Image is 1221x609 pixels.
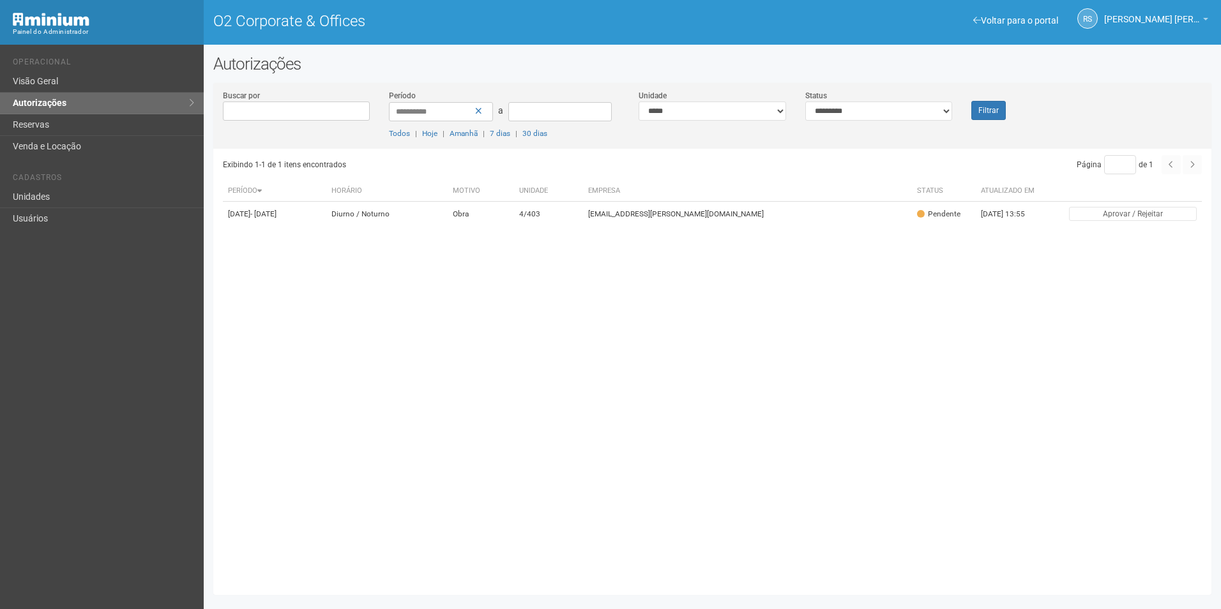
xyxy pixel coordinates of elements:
th: Horário [326,181,447,202]
td: [EMAIL_ADDRESS][PERSON_NAME][DOMAIN_NAME] [583,202,912,227]
div: Exibindo 1-1 de 1 itens encontrados [223,155,708,174]
td: 4/403 [514,202,583,227]
a: RS [1077,8,1098,29]
li: Operacional [13,57,194,71]
td: [DATE] [223,202,327,227]
a: 7 dias [490,129,510,138]
h1: O2 Corporate & Offices [213,13,703,29]
th: Período [223,181,327,202]
a: Hoje [422,129,437,138]
th: Unidade [514,181,583,202]
span: Página de 1 [1077,160,1153,169]
td: Diurno / Noturno [326,202,447,227]
span: | [515,129,517,138]
a: Todos [389,129,410,138]
td: Obra [448,202,514,227]
button: Filtrar [971,101,1006,120]
div: Pendente [917,209,960,220]
a: 30 dias [522,129,547,138]
th: Status [912,181,976,202]
span: | [415,129,417,138]
span: a [498,105,503,116]
label: Unidade [639,90,667,101]
span: - [DATE] [250,209,277,218]
span: | [483,129,485,138]
li: Cadastros [13,173,194,186]
label: Status [805,90,827,101]
div: Painel do Administrador [13,26,194,38]
img: Minium [13,13,89,26]
span: | [443,129,444,138]
a: Voltar para o portal [973,15,1058,26]
label: Buscar por [223,90,260,101]
button: Aprovar / Rejeitar [1069,207,1197,221]
th: Atualizado em [976,181,1046,202]
th: Motivo [448,181,514,202]
td: [DATE] 13:55 [976,202,1046,227]
a: [PERSON_NAME] [PERSON_NAME] [1104,16,1208,26]
label: Período [389,90,416,101]
h2: Autorizações [213,54,1211,73]
th: Empresa [583,181,912,202]
a: Amanhã [450,129,478,138]
span: Rayssa Soares Ribeiro [1104,2,1200,24]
